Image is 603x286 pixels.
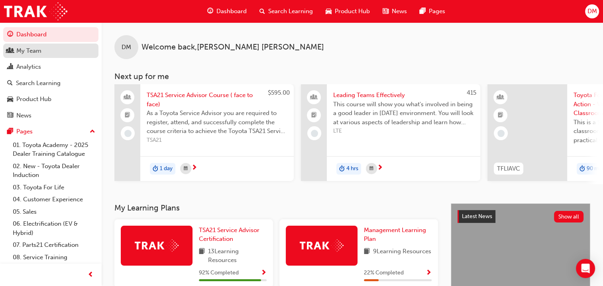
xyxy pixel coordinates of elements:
span: search-icon [259,6,265,16]
span: Search Learning [268,7,313,16]
div: Product Hub [16,95,51,104]
span: Product Hub [335,7,370,16]
a: guage-iconDashboard [201,3,253,20]
a: 415Leading Teams EffectivelyThis course will show you what's involved in being a good leader in [... [301,84,480,181]
span: Dashboard [216,7,247,16]
span: $595.00 [268,89,290,96]
div: My Team [16,46,41,56]
a: 08. Service Training [10,251,98,264]
img: Trak [135,239,179,252]
a: Latest NewsShow all [458,210,583,223]
span: 4 hrs [346,164,358,173]
span: Pages [429,7,445,16]
a: Product Hub [3,92,98,107]
span: pages-icon [7,128,13,135]
a: TSA21 Service Advisor Certification [199,226,267,244]
a: $595.00TSA21 Service Advisor Course ( face to face)As a Toyota Service Advisor you are required t... [114,84,294,181]
button: DashboardMy TeamAnalyticsSearch LearningProduct HubNews [3,26,98,124]
span: 13 Learning Resources [208,247,267,265]
span: book-icon [199,247,205,265]
div: Open Intercom Messenger [576,259,595,278]
span: Show Progress [261,270,267,277]
a: search-iconSearch Learning [253,3,319,20]
a: car-iconProduct Hub [319,3,376,20]
h3: Next up for me [102,72,603,81]
span: Management Learning Plan [364,226,426,243]
div: Pages [16,127,33,136]
span: duration-icon [153,164,158,174]
span: learningRecordVerb_NONE-icon [497,130,505,137]
span: As a Toyota Service Advisor you are required to register, attend, and successfully complete the c... [147,109,287,136]
h3: My Learning Plans [114,203,438,213]
a: 07. Parts21 Certification [10,239,98,251]
button: DM [585,4,599,18]
span: 1 day [160,164,173,173]
img: Trak [4,2,67,20]
button: Show all [554,211,584,222]
span: guage-icon [7,31,13,38]
span: up-icon [90,127,95,137]
span: people-icon [311,92,317,103]
a: 03. Toyota For Life [10,181,98,194]
span: calendar-icon [369,164,373,174]
a: pages-iconPages [413,3,452,20]
a: News [3,108,98,123]
a: 09. Technical Training [10,263,98,276]
span: Welcome back , [PERSON_NAME] [PERSON_NAME] [141,43,324,52]
a: Analytics [3,60,98,74]
div: Search Learning [16,79,61,88]
a: 04. Customer Experience [10,193,98,206]
span: 9 Learning Resources [373,247,431,257]
span: chart-icon [7,64,13,71]
span: duration-icon [339,164,345,174]
a: 02. New - Toyota Dealer Induction [10,160,98,181]
span: 92 % Completed [199,268,239,278]
button: Pages [3,124,98,139]
span: learningRecordVerb_NONE-icon [124,130,132,137]
span: news-icon [383,6,389,16]
span: booktick-icon [311,110,317,121]
span: prev-icon [88,270,94,280]
span: book-icon [364,247,370,257]
img: Trak [300,239,344,252]
span: next-icon [377,165,383,172]
span: people-icon [7,48,13,55]
span: search-icon [7,80,13,87]
a: news-iconNews [376,3,413,20]
span: news-icon [7,112,13,119]
a: 06. Electrification (EV & Hybrid) [10,218,98,239]
span: This course will show you what's involved in being a good leader in [DATE] environment. You will ... [333,100,474,127]
span: people-icon [125,92,130,103]
span: Show Progress [426,270,432,277]
span: TFLIAVC [497,164,520,173]
span: DM [122,43,131,52]
span: pages-icon [420,6,426,16]
span: next-icon [191,165,197,172]
span: duration-icon [579,164,585,174]
span: LTE [333,127,474,136]
span: calendar-icon [184,164,188,174]
span: TSA21 Service Advisor Course ( face to face) [147,91,287,109]
span: 415 [467,89,476,96]
div: Analytics [16,62,41,71]
span: car-icon [326,6,332,16]
span: Latest News [462,213,492,220]
span: DM [587,7,597,16]
span: News [392,7,407,16]
span: car-icon [7,96,13,103]
a: Search Learning [3,76,98,91]
a: Management Learning Plan [364,226,432,244]
span: Leading Teams Effectively [333,91,474,100]
a: 01. Toyota Academy - 2025 Dealer Training Catalogue [10,139,98,160]
a: My Team [3,44,98,58]
div: News [16,111,31,120]
span: TSA21 Service Advisor Certification [199,226,259,243]
a: 05. Sales [10,206,98,218]
span: learningRecordVerb_NONE-icon [311,130,318,137]
span: guage-icon [207,6,213,16]
span: 22 % Completed [364,268,404,278]
button: Show Progress [426,268,432,278]
span: learningResourceType_INSTRUCTOR_LED-icon [498,92,503,103]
